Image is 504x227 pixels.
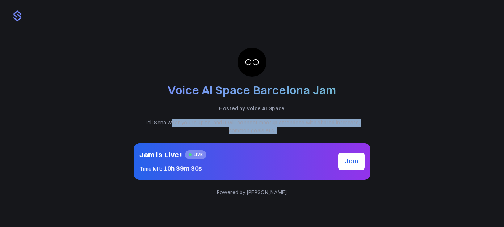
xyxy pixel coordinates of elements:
span: Join [345,156,358,167]
span: 10h 39m 30s [164,164,202,172]
h2: Jam is Live! [139,149,182,160]
img: logo.png [12,10,23,22]
span: Time left: [139,166,163,172]
p: Powered by [PERSON_NAME] [134,188,370,196]
img: 9mhdfgk8p09k1q6k3czsv07kq9ew [238,48,266,77]
p: Hosted by Voice AI Space [134,104,370,112]
p: Tell Sena what you're up to, and it will connect meetup attendees with shared interests, common g... [134,119,370,135]
h2: Voice AI Space Barcelona Jam [134,82,370,99]
span: LIVE [185,150,206,159]
button: Join [338,153,365,170]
